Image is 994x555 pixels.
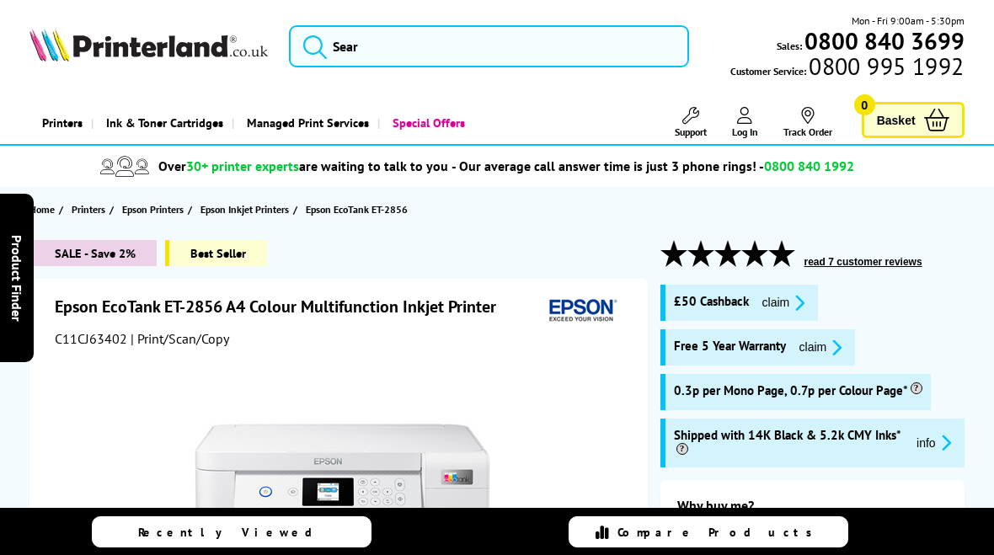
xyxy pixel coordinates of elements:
[306,200,408,218] span: Epson EcoTank ET-2856
[799,255,927,269] button: read 7 customer reviews
[911,433,956,452] button: promo-description
[852,13,965,29] span: Mon - Fri 9:00am - 5:30pm
[677,497,948,522] div: Why buy me?
[29,28,268,61] img: Printerland Logo
[783,107,832,138] a: Track Order
[232,101,377,144] a: Managed Print Services
[200,200,289,218] span: Epson Inkjet Printers
[122,200,188,218] a: Epson Printers
[29,28,268,65] a: Printerland Logo
[29,101,91,144] a: Printers
[802,33,965,49] a: 0800 840 3699
[804,25,965,56] b: 0800 840 3699
[806,58,964,74] span: 0800 995 1992
[452,157,854,174] span: - Our average call answer time is just 3 phone rings! -
[29,240,157,266] span: SALE - Save 2%
[106,101,223,144] span: Ink & Toner Cartridges
[91,101,232,144] a: Ink & Toner Cartridges
[138,525,329,540] span: Recently Viewed
[306,200,412,218] a: Epson EcoTank ET-2856
[757,293,810,312] button: promo-description
[377,101,473,144] a: Special Offers
[55,330,127,347] span: C11CJ63402
[72,200,105,218] span: Printers
[131,330,229,347] span: | Print/Scan/Copy
[92,516,371,547] a: Recently Viewed
[542,296,620,327] img: Epson
[777,38,802,54] span: Sales:
[674,382,922,398] span: 0.3p per Mono Page, 0.7p per Colour Page*
[877,109,916,131] span: Basket
[862,102,965,138] a: Basket 0
[764,157,854,174] span: 0800 840 1992
[29,200,59,218] a: Home
[674,293,749,312] span: £50 Cashback
[8,234,25,321] span: Product Finder
[55,296,513,318] h1: Epson EcoTank ET-2856 A4 Colour Multifunction Inkjet Printer
[289,25,689,67] input: Sear
[674,427,904,459] span: Shipped with 14K Black & 5.2k CMY Inks*
[730,58,964,79] span: Customer Service:
[186,157,299,174] span: 30+ printer experts
[29,200,55,218] span: Home
[569,516,848,547] a: Compare Products
[200,200,293,218] a: Epson Inkjet Printers
[617,525,821,540] span: Compare Products
[732,125,758,138] span: Log In
[72,200,110,218] a: Printers
[158,157,448,174] span: Over are waiting to talk to you
[854,94,875,115] span: 0
[674,338,786,357] span: Free 5 Year Warranty
[675,107,707,138] a: Support
[675,125,707,138] span: Support
[165,240,267,266] span: Best Seller
[732,107,758,138] a: Log In
[122,200,184,218] span: Epson Printers
[794,338,847,357] button: promo-description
